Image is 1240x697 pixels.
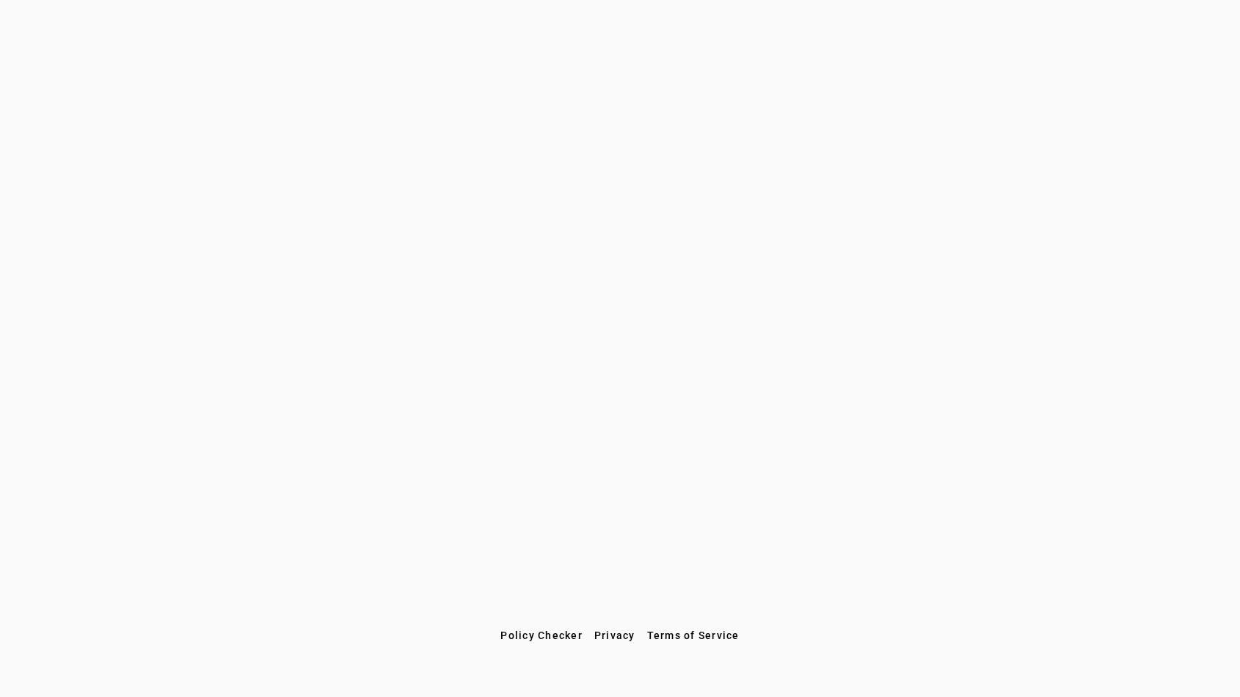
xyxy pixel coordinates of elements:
[641,622,745,649] button: Terms of Service
[495,622,588,649] button: Policy Checker
[588,622,641,649] button: Privacy
[594,630,635,641] span: Privacy
[647,630,740,641] span: Terms of Service
[500,630,583,641] span: Policy Checker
